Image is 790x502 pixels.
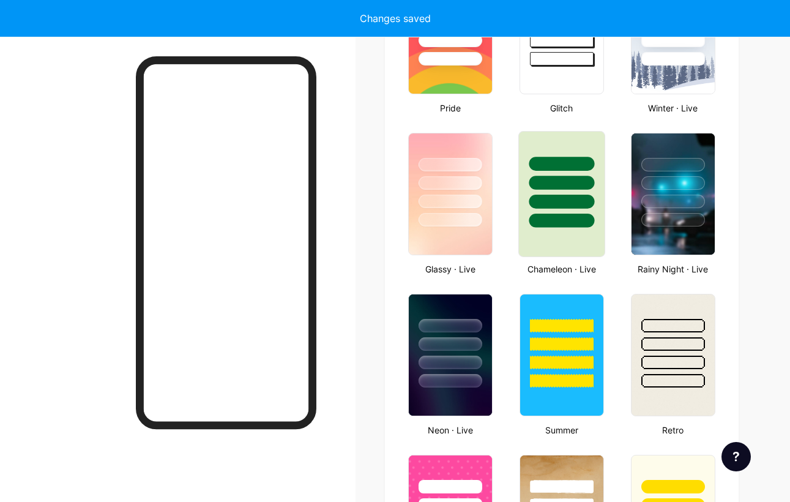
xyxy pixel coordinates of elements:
div: Glitch [516,102,608,114]
div: Pride [404,102,496,114]
div: Neon · Live [404,424,496,436]
div: Summer [516,424,608,436]
div: Rainy Night · Live [627,263,719,275]
div: Changes saved [360,11,431,26]
div: Glassy · Live [404,263,496,275]
div: Winter · Live [627,102,719,114]
div: Chameleon · Live [516,263,608,275]
div: Retro [627,424,719,436]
